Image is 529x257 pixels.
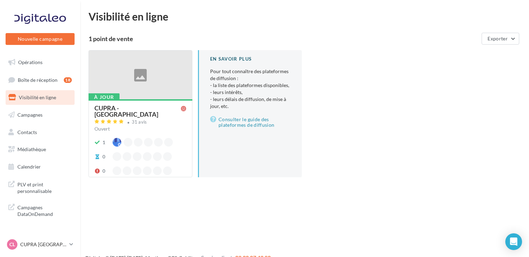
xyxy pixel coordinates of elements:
[482,33,519,45] button: Exporter
[210,56,291,62] div: En savoir plus
[102,139,105,146] div: 1
[4,108,76,122] a: Campagnes
[102,168,105,174] div: 0
[4,159,76,174] a: Calendrier
[102,153,105,160] div: 0
[94,126,110,132] span: Ouvert
[132,120,147,124] div: 31 avis
[17,203,72,218] span: Campagnes DataOnDemand
[4,72,76,87] a: Boîte de réception18
[17,129,37,135] span: Contacts
[18,77,58,83] span: Boîte de réception
[94,105,181,117] div: CUPRA - [GEOGRAPHIC_DATA]
[17,146,46,152] span: Médiathèque
[4,142,76,157] a: Médiathèque
[210,89,291,96] li: - leurs intérêts,
[64,77,72,83] div: 18
[505,233,522,250] div: Open Intercom Messenger
[94,118,186,127] a: 31 avis
[18,59,43,65] span: Opérations
[210,96,291,110] li: - leurs délais de diffusion, de mise à jour, etc.
[4,177,76,197] a: PLV et print personnalisable
[6,238,75,251] a: CL CUPRA [GEOGRAPHIC_DATA]
[89,11,521,22] div: Visibilité en ligne
[4,200,76,220] a: Campagnes DataOnDemand
[210,115,291,129] a: Consulter le guide des plateformes de diffusion
[20,241,67,248] p: CUPRA [GEOGRAPHIC_DATA]
[9,241,15,248] span: CL
[17,112,43,118] span: Campagnes
[4,55,76,70] a: Opérations
[17,180,72,195] span: PLV et print personnalisable
[19,94,56,100] span: Visibilité en ligne
[4,125,76,140] a: Contacts
[210,82,291,89] li: - la liste des plateformes disponibles,
[6,33,75,45] button: Nouvelle campagne
[89,93,120,101] div: À jour
[4,90,76,105] a: Visibilité en ligne
[17,164,41,170] span: Calendrier
[210,68,291,110] p: Pour tout connaître des plateformes de diffusion :
[488,36,508,41] span: Exporter
[89,36,479,42] div: 1 point de vente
